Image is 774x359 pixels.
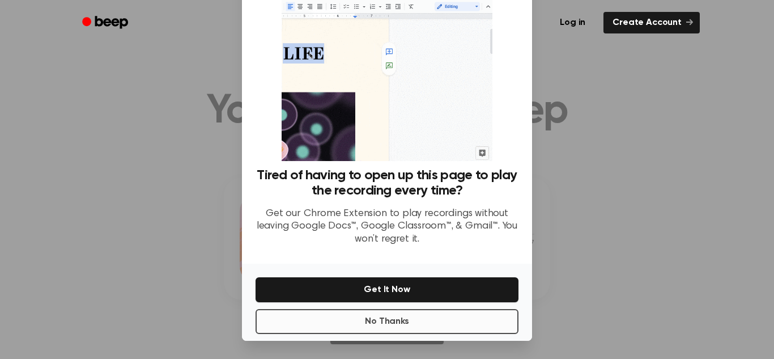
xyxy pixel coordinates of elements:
[256,309,518,334] button: No Thanks
[256,208,518,246] p: Get our Chrome Extension to play recordings without leaving Google Docs™, Google Classroom™, & Gm...
[603,12,700,33] a: Create Account
[74,12,138,34] a: Beep
[256,277,518,302] button: Get It Now
[256,168,518,198] h3: Tired of having to open up this page to play the recording every time?
[548,10,597,36] a: Log in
